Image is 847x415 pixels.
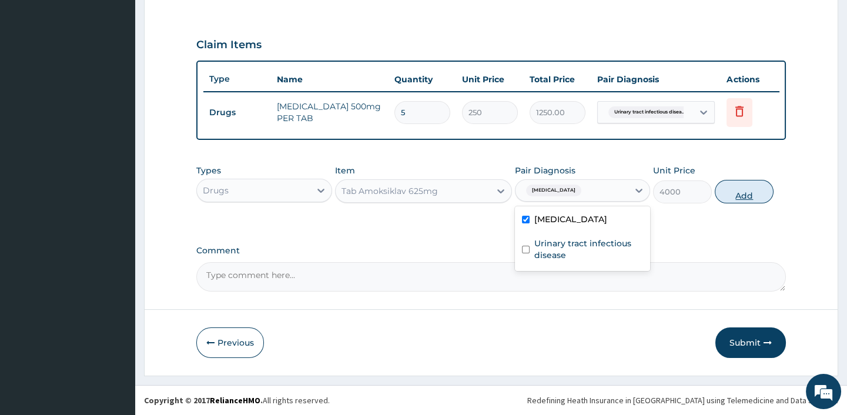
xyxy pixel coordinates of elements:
div: Tab Amoksiklav 625mg [342,185,438,197]
th: Quantity [389,68,456,91]
div: Redefining Heath Insurance in [GEOGRAPHIC_DATA] using Telemedicine and Data Science! [527,394,838,406]
label: Types [196,166,221,176]
button: Previous [196,327,264,358]
th: Pair Diagnosis [591,68,721,91]
th: Name [271,68,389,91]
div: Chat with us now [61,66,197,81]
span: Urinary tract infectious disea... [608,106,691,118]
th: Unit Price [456,68,524,91]
strong: Copyright © 2017 . [144,395,263,406]
label: [MEDICAL_DATA] [534,213,607,225]
span: [MEDICAL_DATA] [526,185,581,196]
td: Drugs [203,102,271,123]
th: Type [203,68,271,90]
img: d_794563401_company_1708531726252_794563401 [22,59,48,88]
span: We're online! [68,129,162,248]
th: Actions [721,68,779,91]
button: Submit [715,327,786,358]
th: Total Price [524,68,591,91]
label: Urinary tract infectious disease [534,237,643,261]
button: Add [715,180,774,203]
td: [MEDICAL_DATA] 500mg PER TAB [271,95,389,130]
label: Pair Diagnosis [515,165,575,176]
footer: All rights reserved. [135,385,847,415]
label: Comment [196,246,785,256]
label: Unit Price [653,165,695,176]
h3: Claim Items [196,39,262,52]
textarea: Type your message and hit 'Enter' [6,284,224,325]
div: Minimize live chat window [193,6,221,34]
label: Item [335,165,355,176]
div: Drugs [203,185,229,196]
a: RelianceHMO [210,395,260,406]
